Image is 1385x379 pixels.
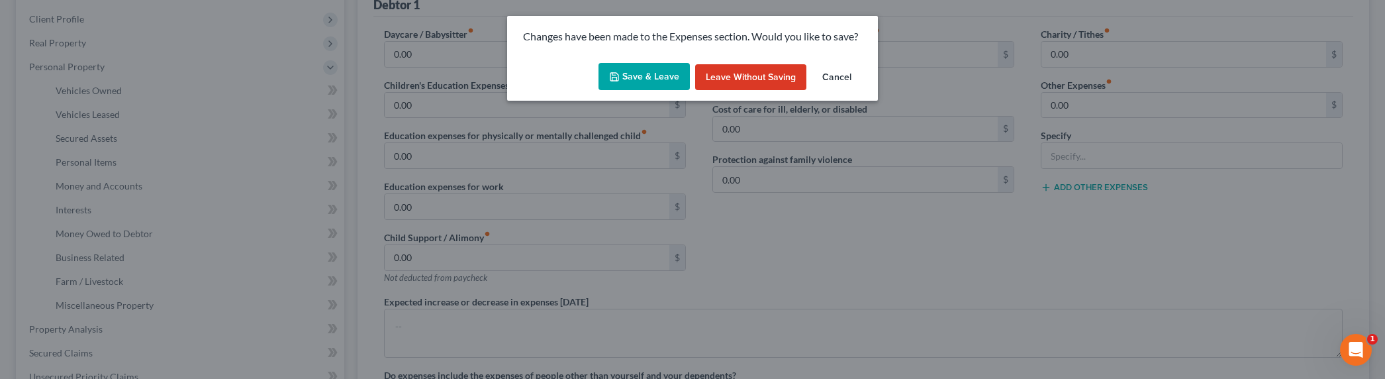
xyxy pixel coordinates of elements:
[598,63,690,91] button: Save & Leave
[695,64,806,91] button: Leave without Saving
[812,64,862,91] button: Cancel
[1340,334,1372,366] iframe: Intercom live chat
[523,29,862,44] p: Changes have been made to the Expenses section. Would you like to save?
[1367,334,1378,345] span: 1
